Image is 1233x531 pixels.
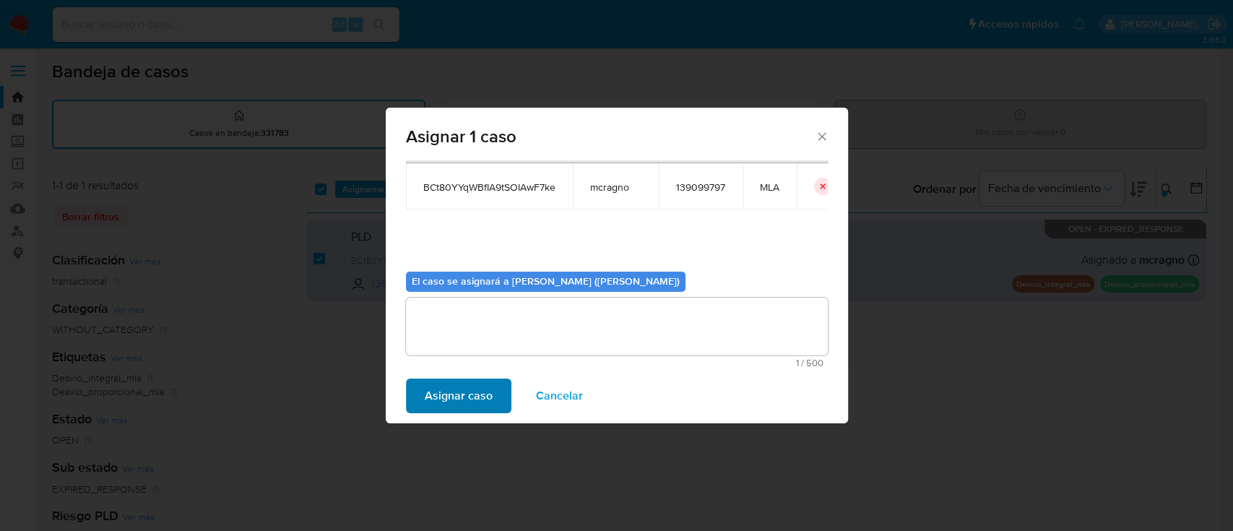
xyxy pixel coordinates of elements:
[406,379,511,413] button: Asignar caso
[676,181,725,194] span: 139099797
[814,178,831,195] button: icon-button
[410,358,823,368] span: Máximo 500 caracteres
[760,181,779,194] span: MLA
[406,128,815,145] span: Asignar 1 caso
[425,380,493,412] span: Asignar caso
[590,181,641,194] span: mcragno
[423,181,555,194] span: BCt80YYqWBfIA9tSOIAwF7ke
[517,379,602,413] button: Cancelar
[412,274,680,288] b: El caso se asignará a [PERSON_NAME] ([PERSON_NAME])
[815,129,828,142] button: Cerrar ventana
[386,108,848,423] div: assign-modal
[536,380,583,412] span: Cancelar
